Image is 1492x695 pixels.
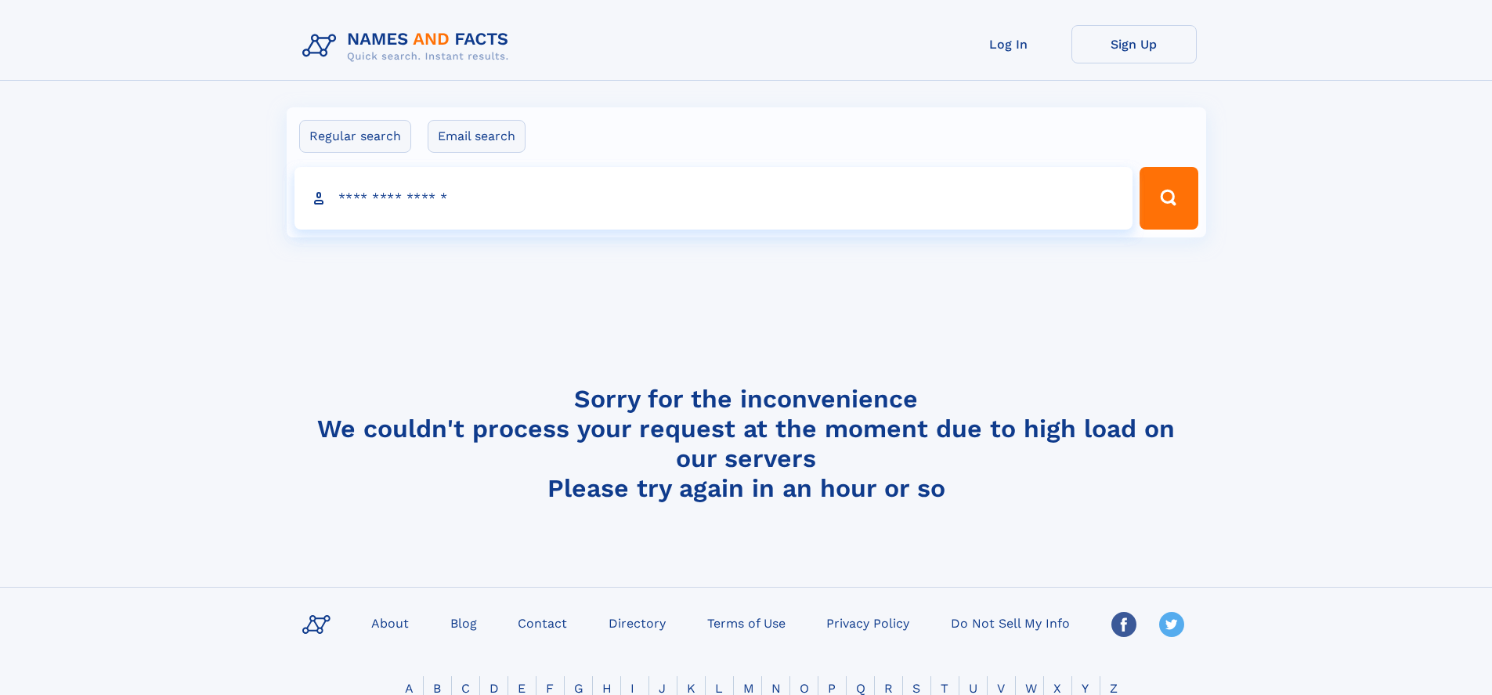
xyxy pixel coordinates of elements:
img: Logo Names and Facts [296,25,522,67]
a: About [365,611,415,634]
a: Directory [602,611,672,634]
h4: Sorry for the inconvenience We couldn't process your request at the moment due to high load on ou... [296,384,1197,503]
a: Log In [946,25,1071,63]
img: Twitter [1159,612,1184,637]
label: Email search [428,120,526,153]
label: Regular search [299,120,411,153]
input: search input [294,167,1133,230]
a: Blog [444,611,483,634]
img: Facebook [1111,612,1136,637]
a: Do Not Sell My Info [945,611,1076,634]
a: Terms of Use [701,611,792,634]
button: Search Button [1140,167,1198,230]
a: Contact [511,611,573,634]
a: Privacy Policy [820,611,916,634]
a: Sign Up [1071,25,1197,63]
